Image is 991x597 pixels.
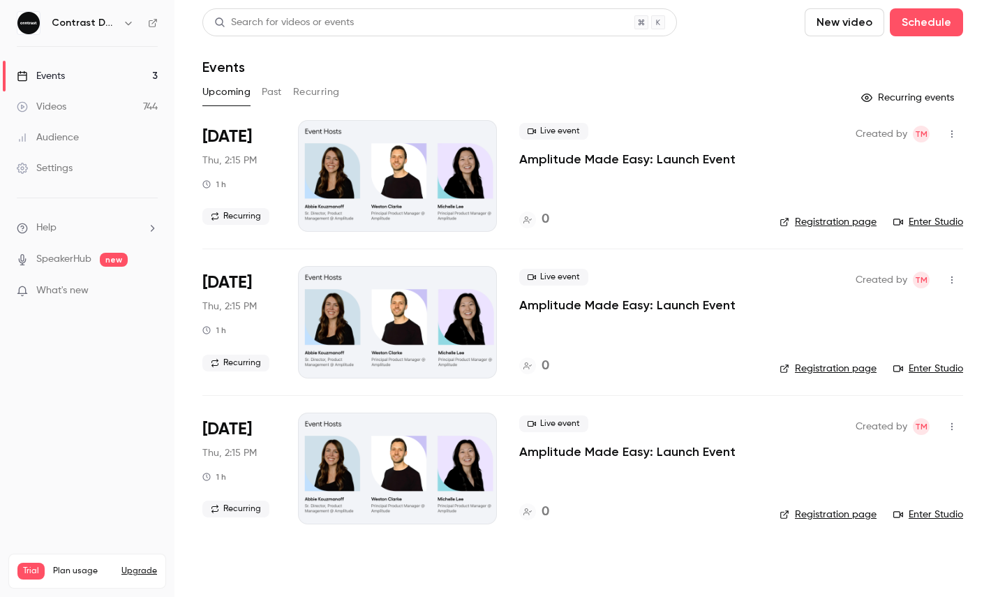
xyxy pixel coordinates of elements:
span: [DATE] [202,126,252,148]
a: Registration page [780,215,877,229]
span: Thu, 2:15 PM [202,446,257,460]
a: SpeakerHub [36,252,91,267]
span: Help [36,221,57,235]
span: Live event [519,269,588,286]
div: Oct 16 Thu, 1:15 PM (Europe/London) [202,120,276,232]
a: Amplitude Made Easy: Launch Event [519,443,736,460]
h4: 0 [542,210,549,229]
button: Upgrade [121,566,157,577]
div: Events [17,69,65,83]
button: Recurring events [855,87,963,109]
span: Recurring [202,208,269,225]
button: New video [805,8,884,36]
li: help-dropdown-opener [17,221,158,235]
a: 0 [519,503,549,522]
a: 0 [519,357,549,376]
button: Past [262,81,282,103]
span: Created by [856,126,907,142]
h4: 0 [542,357,549,376]
a: Registration page [780,508,877,522]
h4: 0 [542,503,549,522]
div: Videos [17,100,66,114]
div: Audience [17,131,79,145]
span: Tim Minton [913,418,930,435]
span: Recurring [202,355,269,371]
span: Tim Minton [913,126,930,142]
span: [DATE] [202,272,252,294]
span: Created by [856,418,907,435]
span: Live event [519,415,588,432]
a: Amplitude Made Easy: Launch Event [519,151,736,168]
span: Tim Minton [913,272,930,288]
span: Recurring [202,501,269,517]
a: Registration page [780,362,877,376]
div: 1 h [202,325,226,336]
a: Enter Studio [893,508,963,522]
div: Oct 30 Thu, 1:15 PM (Europe/London) [202,413,276,524]
a: 0 [519,210,549,229]
div: 1 h [202,471,226,482]
span: new [100,253,128,267]
span: Thu, 2:15 PM [202,154,257,168]
div: 1 h [202,179,226,190]
span: Created by [856,272,907,288]
span: Plan usage [53,566,113,577]
button: Schedule [890,8,963,36]
button: Upcoming [202,81,251,103]
div: Oct 23 Thu, 1:15 PM (Europe/London) [202,266,276,378]
a: Amplitude Made Easy: Launch Event [519,297,736,314]
button: Recurring [293,81,340,103]
a: Enter Studio [893,362,963,376]
span: Thu, 2:15 PM [202,300,257,314]
span: Live event [519,123,588,140]
span: TM [915,126,927,142]
span: TM [915,272,927,288]
span: What's new [36,283,89,298]
h1: Events [202,59,245,75]
span: [DATE] [202,418,252,441]
img: Contrast Demos [17,12,40,34]
a: Enter Studio [893,215,963,229]
h6: Contrast Demos [52,16,117,30]
div: Settings [17,161,73,175]
div: Search for videos or events [214,15,354,30]
span: Trial [17,563,45,580]
span: TM [915,418,927,435]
